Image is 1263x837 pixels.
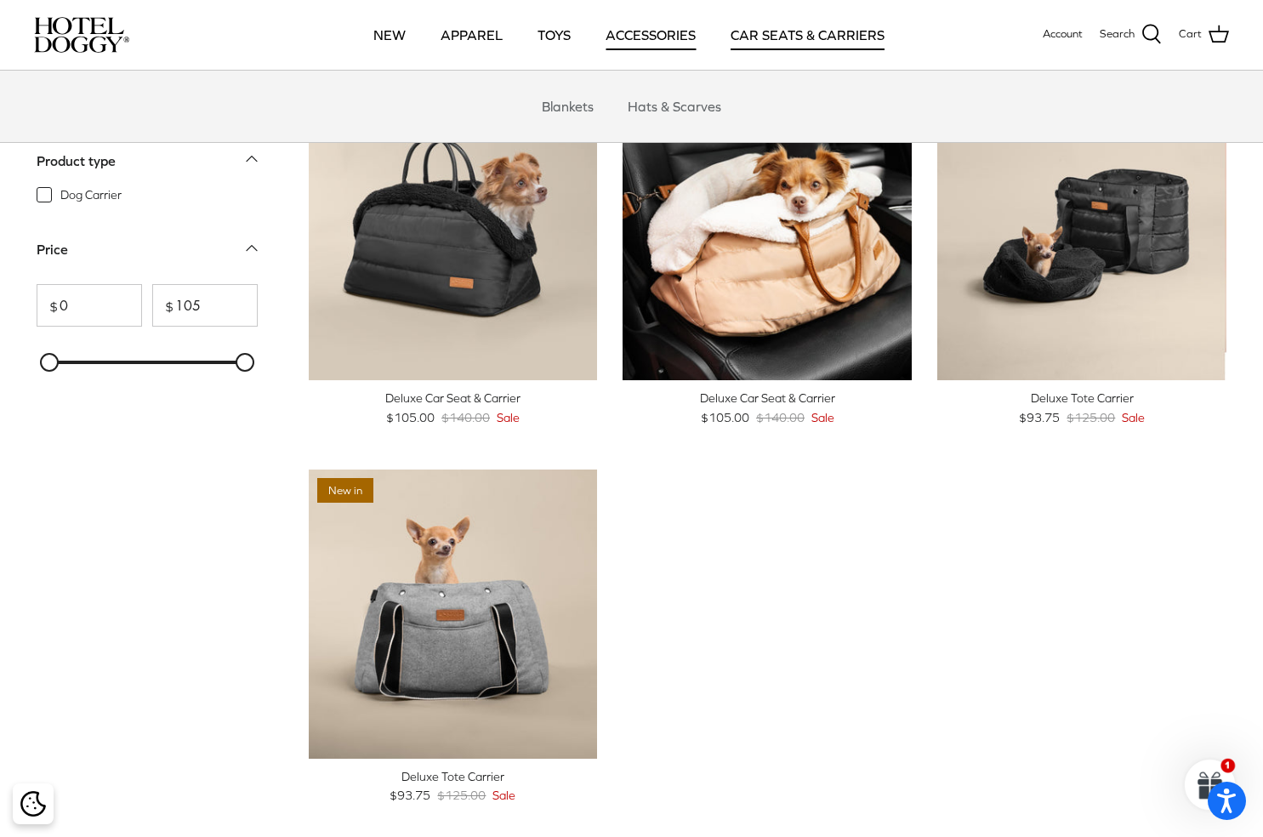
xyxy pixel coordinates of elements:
span: $125.00 [1067,408,1115,427]
img: Cookie policy [20,791,46,817]
a: Deluxe Tote Carrier [309,470,598,759]
input: From [37,284,142,327]
a: Search [1100,24,1162,46]
button: Cookie policy [18,789,48,819]
span: $140.00 [441,408,490,427]
div: Cookie policy [13,783,54,824]
div: Deluxe Tote Carrier [937,389,1226,407]
span: New in [317,478,373,503]
div: Deluxe Tote Carrier [309,767,598,786]
span: Sale [811,408,834,427]
a: Blankets [526,81,609,132]
a: Deluxe Tote Carrier $93.75 $125.00 Sale [309,767,598,806]
a: Product type [37,147,258,185]
a: Price [37,236,258,274]
a: APPAREL [425,6,518,64]
span: Search [1100,26,1135,43]
a: Deluxe Car Seat & Carrier $105.00 $140.00 Sale [623,389,912,427]
div: Deluxe Car Seat & Carrier [309,389,598,407]
a: ACCESSORIES [590,6,711,64]
div: Product type [37,150,116,172]
a: Account [1043,26,1083,43]
a: Hats & Scarves [612,81,737,132]
span: Sale [492,786,515,805]
span: $140.00 [756,408,805,427]
span: $105.00 [701,408,749,427]
a: Deluxe Tote Carrier [937,91,1226,380]
a: Deluxe Tote Carrier $93.75 $125.00 Sale [937,389,1226,427]
div: Primary navigation [253,6,1005,64]
a: CAR SEATS & CARRIERS [715,6,900,64]
div: Deluxe Car Seat & Carrier [623,389,912,407]
a: Cart [1179,24,1229,46]
a: Deluxe Car Seat & Carrier [623,91,912,380]
input: To [152,284,258,327]
img: hoteldoggycom [34,17,129,53]
span: $ [153,299,174,312]
a: Deluxe Car Seat & Carrier [309,91,598,380]
span: Dog Carrier [60,186,122,203]
span: Sale [497,408,520,427]
span: $105.00 [386,408,435,427]
a: NEW [358,6,421,64]
div: Price [37,238,68,260]
span: $ [37,299,58,312]
span: $125.00 [437,786,486,805]
span: $93.75 [390,786,430,805]
span: Account [1043,27,1083,40]
a: Deluxe Car Seat & Carrier $105.00 $140.00 Sale [309,389,598,427]
span: $93.75 [1019,408,1060,427]
a: TOYS [522,6,586,64]
span: Sale [1122,408,1145,427]
span: Cart [1179,26,1202,43]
